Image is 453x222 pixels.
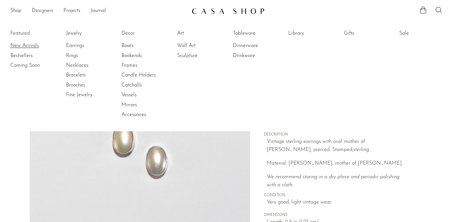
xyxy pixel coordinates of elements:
[32,7,53,15] a: Designers
[121,91,170,99] a: Vessels
[63,7,80,15] a: Projects
[10,7,21,15] a: Shop
[267,198,410,207] span: Very good; light vintage wear.
[399,30,448,37] a: Sale
[10,6,187,17] ul: NEW HEADER MENU
[121,52,170,59] a: Bookends
[233,42,281,49] a: Dinnerware
[233,30,281,37] a: Tableware
[177,29,226,61] ul: Art
[353,147,370,152] em: sterling.
[121,101,170,109] a: Mirrors
[233,29,281,61] ul: Tableware
[233,52,281,59] a: Drinkware
[177,30,226,37] a: Art
[177,52,226,59] a: Sculpture
[66,62,115,69] a: Necklaces
[66,82,115,89] a: Brooches
[121,62,170,69] a: Frames
[10,42,59,49] a: New Arrivals
[121,111,170,118] a: Accessories
[91,7,106,15] a: Journal
[66,72,115,79] a: Bracelets
[344,29,392,41] ul: Gifts
[267,174,400,188] i: We recommend storing in a dry place and periodic polishing with a cloth.
[121,82,170,89] a: Catchalls
[344,30,392,37] a: Gifts
[66,30,115,37] a: Jewelry
[66,42,115,49] a: Earrings
[267,138,410,154] p: Vintage sterling earrings with oval mother of [PERSON_NAME], pierced. Stamped,
[10,41,59,70] ul: Featured
[10,52,59,59] a: Bestsellers
[264,132,410,138] span: DESCRIPTION
[177,42,226,49] a: Wall Art
[66,52,115,59] a: Rings
[66,29,115,100] ul: Jewelry
[10,6,187,17] nav: Desktop navigation
[66,91,115,99] a: Fine Jewelry
[399,29,448,41] ul: Sale
[121,42,170,49] a: Boxes
[121,30,170,37] a: Decor
[121,72,170,79] a: Candle Holders
[288,30,337,37] a: Library
[267,159,410,168] p: Material: [PERSON_NAME], mother of [PERSON_NAME].
[10,62,59,69] a: Coming Soon
[264,193,410,198] span: CONDITION
[288,29,337,41] ul: Library
[264,212,410,218] span: DIMENSIONS
[121,29,170,120] ul: Decor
